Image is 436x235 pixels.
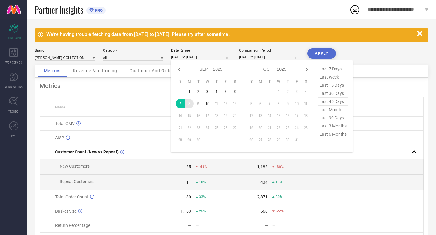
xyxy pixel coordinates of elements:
div: 1,182 [257,164,268,169]
div: Metrics [40,82,424,89]
th: Saturday [301,79,310,84]
span: SUGGESTIONS [5,85,23,89]
div: 1,163 [180,209,191,214]
span: Customer Count (New vs Repeat) [55,150,119,154]
td: Mon Sep 01 2025 [185,87,194,96]
td: Tue Sep 09 2025 [194,99,203,108]
td: Sun Sep 21 2025 [176,123,185,132]
div: 11 [186,180,191,185]
td: Wed Oct 01 2025 [274,87,283,96]
td: Fri Oct 03 2025 [292,87,301,96]
th: Sunday [247,79,256,84]
td: Wed Sep 17 2025 [203,111,212,120]
span: TRENDS [8,109,19,114]
td: Thu Oct 30 2025 [283,135,292,144]
span: Revenue And Pricing [73,68,117,73]
td: Thu Oct 16 2025 [283,111,292,120]
td: Sat Sep 20 2025 [230,111,239,120]
span: 30% [276,195,282,199]
th: Sunday [176,79,185,84]
td: Tue Sep 16 2025 [194,111,203,120]
div: Previous month [176,66,183,73]
td: Sat Oct 04 2025 [301,87,310,96]
td: Sat Oct 25 2025 [301,123,310,132]
td: Sun Sep 07 2025 [176,99,185,108]
span: last 3 months [318,122,348,130]
div: Category [103,48,163,53]
span: last week [318,73,348,81]
td: Sun Oct 26 2025 [247,135,256,144]
div: 25 [186,164,191,169]
td: Wed Sep 03 2025 [203,87,212,96]
td: Tue Oct 07 2025 [265,99,274,108]
th: Thursday [283,79,292,84]
td: Wed Oct 22 2025 [274,123,283,132]
td: Thu Oct 02 2025 [283,87,292,96]
span: last month [318,106,348,114]
span: 11% [276,180,282,184]
span: 10% [199,180,206,184]
div: 2,871 [257,195,268,199]
div: Next month [303,66,310,73]
td: Sat Oct 18 2025 [301,111,310,120]
span: Customer And Orders [130,68,176,73]
td: Thu Oct 09 2025 [283,99,292,108]
span: 33% [199,195,206,199]
div: 80 [186,195,191,199]
td: Fri Sep 05 2025 [221,87,230,96]
span: Partner Insights [35,4,83,16]
td: Sun Sep 14 2025 [176,111,185,120]
div: — [196,223,231,227]
th: Thursday [212,79,221,84]
span: Basket Size [55,209,77,214]
td: Tue Oct 21 2025 [265,123,274,132]
td: Mon Sep 15 2025 [185,111,194,120]
th: Wednesday [274,79,283,84]
td: Thu Sep 18 2025 [212,111,221,120]
td: Fri Sep 19 2025 [221,111,230,120]
th: Saturday [230,79,239,84]
td: Wed Oct 08 2025 [274,99,283,108]
td: Tue Sep 23 2025 [194,123,203,132]
span: 25% [199,209,206,213]
div: Brand [35,48,95,53]
td: Thu Sep 25 2025 [212,123,221,132]
td: Mon Oct 13 2025 [256,111,265,120]
td: Mon Oct 27 2025 [256,135,265,144]
div: — [188,223,191,228]
th: Tuesday [265,79,274,84]
td: Fri Sep 12 2025 [221,99,230,108]
span: last 15 days [318,81,348,89]
th: Tuesday [194,79,203,84]
span: last 90 days [318,114,348,122]
div: — [265,223,268,228]
span: FWD [11,134,17,138]
div: We're having trouble fetching data from [DATE] to [DATE]. Please try after sometime. [46,31,414,37]
span: Total GMV [55,121,75,126]
input: Select date range [171,54,232,60]
td: Wed Oct 29 2025 [274,135,283,144]
span: AISP [55,135,64,140]
span: last 7 days [318,65,348,73]
td: Mon Sep 29 2025 [185,135,194,144]
span: New Customers [60,164,90,169]
div: Comparison Period [239,48,300,53]
span: PRO [94,8,103,13]
div: Date Range [171,48,232,53]
span: Metrics [44,68,61,73]
td: Mon Sep 08 2025 [185,99,194,108]
td: Mon Oct 20 2025 [256,123,265,132]
td: Sun Oct 05 2025 [247,99,256,108]
td: Sat Sep 06 2025 [230,87,239,96]
td: Sun Sep 28 2025 [176,135,185,144]
span: WORKSPACE [5,60,22,65]
td: Thu Oct 23 2025 [283,123,292,132]
div: — [272,223,308,227]
td: Thu Sep 11 2025 [212,99,221,108]
td: Tue Oct 28 2025 [265,135,274,144]
td: Fri Oct 17 2025 [292,111,301,120]
td: Sun Oct 19 2025 [247,123,256,132]
td: Wed Sep 10 2025 [203,99,212,108]
td: Tue Sep 02 2025 [194,87,203,96]
div: 434 [260,180,268,185]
